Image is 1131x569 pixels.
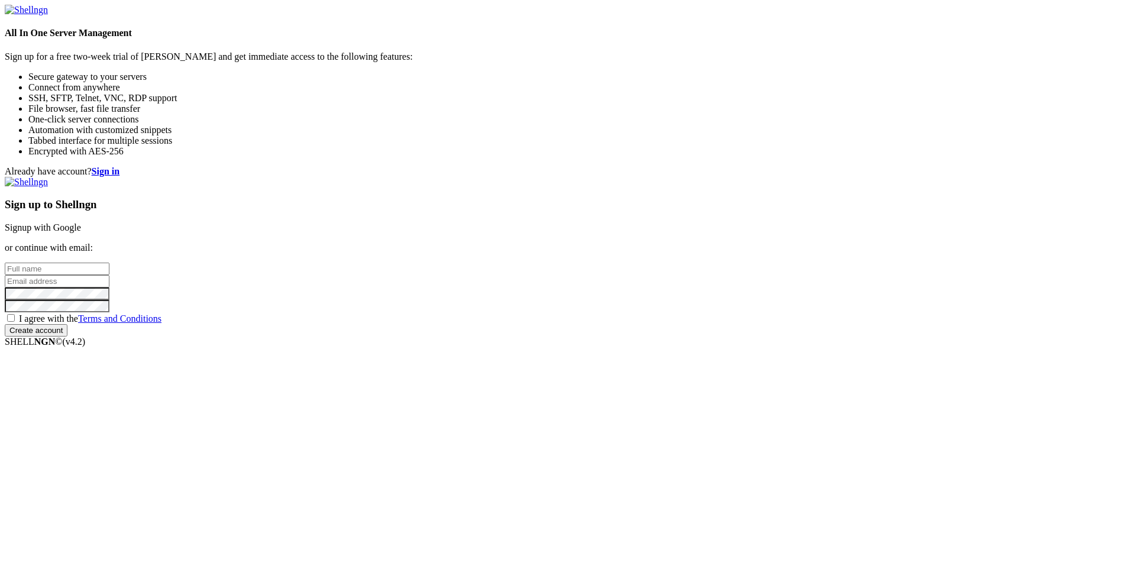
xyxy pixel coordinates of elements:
h3: Sign up to Shellngn [5,198,1126,211]
h4: All In One Server Management [5,28,1126,38]
a: Signup with Google [5,222,81,232]
li: SSH, SFTP, Telnet, VNC, RDP support [28,93,1126,104]
li: Encrypted with AES-256 [28,146,1126,157]
span: SHELL © [5,337,85,347]
p: Sign up for a free two-week trial of [PERSON_NAME] and get immediate access to the following feat... [5,51,1126,62]
li: One-click server connections [28,114,1126,125]
img: Shellngn [5,177,48,187]
li: Automation with customized snippets [28,125,1126,135]
b: NGN [34,337,56,347]
span: I agree with the [19,313,161,324]
div: Already have account? [5,166,1126,177]
li: Secure gateway to your servers [28,72,1126,82]
li: Tabbed interface for multiple sessions [28,135,1126,146]
p: or continue with email: [5,243,1126,253]
input: Email address [5,275,109,287]
li: File browser, fast file transfer [28,104,1126,114]
input: Full name [5,263,109,275]
img: Shellngn [5,5,48,15]
li: Connect from anywhere [28,82,1126,93]
input: I agree with theTerms and Conditions [7,314,15,322]
input: Create account [5,324,67,337]
span: 4.2.0 [63,337,86,347]
a: Terms and Conditions [78,313,161,324]
a: Sign in [92,166,120,176]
